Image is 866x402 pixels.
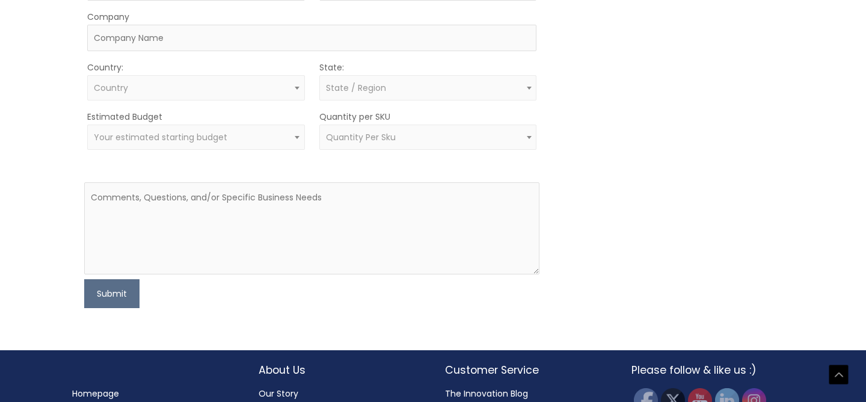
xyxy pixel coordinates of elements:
input: Company Name [87,25,537,51]
span: Quantity Per Sku [326,131,396,143]
h2: Please follow & like us :) [631,362,794,378]
label: Company [87,9,129,25]
label: Estimated Budget [87,109,162,125]
h2: Customer Service [445,362,607,378]
label: Country: [87,60,123,75]
a: The Innovation Blog [445,388,528,400]
label: State: [319,60,344,75]
h2: About Us [259,362,421,378]
button: Submit [84,279,140,308]
nav: Menu [72,386,235,401]
span: Your estimated starting budget [94,131,227,143]
a: Our Story [259,388,298,400]
span: Country [94,82,128,94]
label: Quantity per SKU [319,109,390,125]
a: Homepage [72,388,119,400]
span: State / Region [326,82,386,94]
